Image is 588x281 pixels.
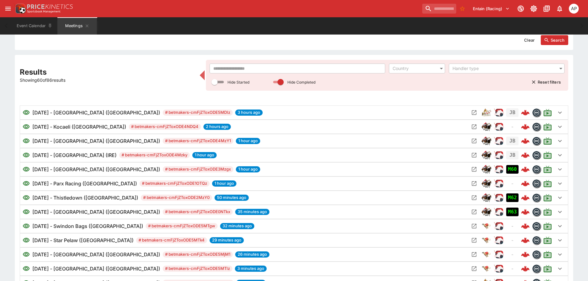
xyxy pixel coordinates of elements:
svg: Visible [23,109,30,116]
span: # betmakers-cmFjZToxODE5MTk4 [136,237,207,243]
button: Open Meeting [469,108,479,118]
span: 32 minutes ago [220,223,254,229]
span: 1 hour ago [212,180,236,187]
div: greyhound_racing [482,221,491,231]
svg: Live [543,250,552,259]
img: betmakers.png [532,137,540,145]
svg: Live [543,108,552,117]
h6: [DATE] - Swindon Bags ([GEOGRAPHIC_DATA]) [32,222,143,230]
img: logo-cerberus--red.svg [521,250,530,259]
span: # betmakers-cmFjZToxODE4NDQ4 [129,124,201,130]
span: # betmakers-cmFjZToxODE3Mzgx [163,166,233,172]
div: betmakers [532,236,541,245]
svg: Visible [23,123,30,130]
img: betmakers.png [532,222,540,230]
div: betmakers [532,222,541,230]
img: betmakers.png [532,165,540,173]
p: Hide Started [227,80,249,85]
div: ParallelRacing Handler [494,150,504,160]
div: ParallelRacing Handler [494,250,504,259]
div: betmakers [532,165,541,174]
div: Imported to Jetbet as OPEN [506,193,519,202]
img: logo-cerberus--red.svg [521,222,530,230]
div: betmakers [532,151,541,159]
svg: Visible [23,137,30,145]
svg: Visible [23,208,30,216]
svg: Live [543,137,552,145]
button: Documentation [541,3,552,14]
svg: Live [543,193,552,202]
div: No Jetbet [506,222,519,230]
img: racing.png [494,193,504,203]
h6: [DATE] - Star Pelaw ([GEOGRAPHIC_DATA]) [32,237,134,244]
div: No Jetbet [506,264,519,273]
svg: Visible [23,194,30,201]
h6: [DATE] - [GEOGRAPHIC_DATA] ([GEOGRAPHIC_DATA]) [32,251,160,258]
button: Select Tenant [469,4,513,14]
div: Jetbet not yet mapped [506,137,519,145]
img: logo-cerberus--red.svg [521,179,530,188]
h6: [DATE] - Kocaeli ([GEOGRAPHIC_DATA]) [32,123,126,130]
img: PriceKinetics Logo [14,2,26,15]
span: # betmakers-cmFjZToxODE0NTkx [163,209,233,215]
svg: Visible [23,237,30,244]
div: greyhound_racing [482,235,491,245]
img: horse_racing.png [482,136,491,146]
div: ParallelRacing Handler [494,179,504,188]
img: betmakers.png [532,151,540,159]
span: # betmakers-cmFjZToxODE4Mzky [119,152,190,158]
img: betmakers.png [532,180,540,188]
svg: Visible [23,151,30,159]
span: # betmakers-cmFjZToxODE2MzY0 [141,195,212,201]
div: ParallelRacing Handler [494,136,504,146]
h6: [DATE] - [GEOGRAPHIC_DATA] ([GEOGRAPHIC_DATA]) [32,109,160,116]
svg: Visible [23,251,30,258]
h6: [DATE] - [GEOGRAPHIC_DATA] ([GEOGRAPHIC_DATA]) [32,208,160,216]
img: racing.png [494,179,504,188]
button: open drawer [2,3,14,14]
span: # betmakers-cmFjZToxODE1OTQz [140,180,210,187]
div: harness_racing [482,108,491,118]
img: racing.png [494,221,504,231]
img: logo-cerberus--red.svg [521,236,530,245]
div: No Jetbet [506,179,519,188]
svg: Live [543,165,552,174]
button: Open Meeting [469,207,479,217]
span: # betmakers-cmFjZToxODE4MzY1 [163,138,233,144]
h6: [DATE] - Thistledown ([GEOGRAPHIC_DATA]) [32,194,138,201]
img: greyhound_racing.png [482,221,491,231]
div: betmakers [532,137,541,145]
div: Allan Pollitt [569,4,579,14]
img: betmakers.png [532,123,540,131]
img: horse_racing.png [482,193,491,203]
button: Open Meeting [469,150,479,160]
div: betmakers [532,264,541,273]
div: ParallelRacing Handler [494,235,504,245]
div: No Jetbet [506,236,519,245]
button: Open Meeting [469,179,479,188]
div: greyhound_racing [482,250,491,259]
div: ParallelRacing Handler [494,122,504,132]
div: ParallelRacing Handler [494,207,504,217]
h2: Results [20,67,196,77]
svg: Visible [23,166,30,173]
div: betmakers [532,208,541,216]
button: Meetings [57,17,97,35]
img: logo-cerberus--red.svg [521,151,530,159]
h6: [DATE] - [GEOGRAPHIC_DATA] ([GEOGRAPHIC_DATA]) [32,166,160,173]
h6: [DATE] - [GEOGRAPHIC_DATA] ([GEOGRAPHIC_DATA]) [32,265,160,272]
svg: Visible [23,265,30,272]
img: logo-cerberus--red.svg [521,208,530,216]
img: logo-cerberus--red.svg [521,264,530,273]
span: 29 minutes ago [210,237,244,243]
button: Open Meeting [469,136,479,146]
button: Open Meeting [469,122,479,132]
svg: Live [543,122,552,131]
span: 3 hours ago [235,110,263,116]
img: harness_racing.png [482,108,491,118]
div: Jetbet not yet mapped [506,151,519,159]
div: horse_racing [482,193,491,203]
button: Search [541,35,568,45]
img: betmakers.png [532,208,540,216]
img: racing.png [494,150,504,160]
